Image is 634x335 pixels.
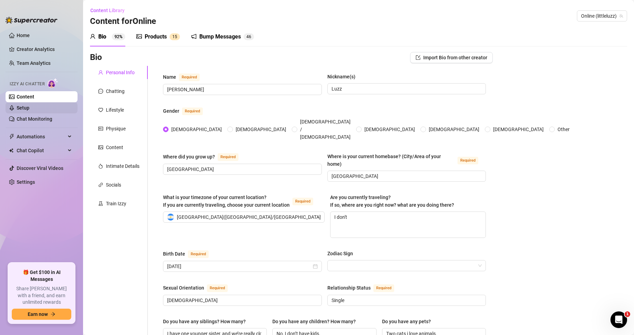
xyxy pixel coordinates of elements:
[327,153,486,168] label: Where is your current homebase? (City/Area of your home)
[163,318,246,325] div: Do you have any siblings? How many?
[458,157,478,164] span: Required
[112,33,125,40] sup: 92%
[10,81,45,87] span: Izzy AI Chatter
[382,318,431,325] div: Do you have any pets?
[167,263,311,270] input: Birth Date
[191,34,197,39] span: notification
[98,89,103,94] span: message
[182,108,203,115] span: Required
[332,297,481,304] input: Relationship Status
[581,11,623,21] span: Online (littleluzz)
[188,250,209,258] span: Required
[177,212,354,222] span: [GEOGRAPHIC_DATA] ( [GEOGRAPHIC_DATA]/[GEOGRAPHIC_DATA]/Buenos_Aires )
[423,55,487,60] span: Import Bio from other creator
[373,284,394,292] span: Required
[28,311,48,317] span: Earn now
[17,60,51,66] a: Team Analytics
[98,164,103,169] span: fire
[610,311,627,328] iframe: Intercom live chat
[179,74,200,81] span: Required
[90,34,96,39] span: user
[163,107,179,115] div: Gender
[6,17,57,24] img: logo-BBDzfeDw.svg
[17,131,66,142] span: Automations
[246,34,249,39] span: 4
[12,269,71,283] span: 🎁 Get $100 in AI Messages
[98,201,103,206] span: experiment
[167,165,316,173] input: Where did you grow up?
[17,179,35,185] a: Settings
[163,284,235,292] label: Sexual Orientation
[410,52,493,63] button: Import Bio from other creator
[47,78,58,88] img: AI Chatter
[167,297,316,304] input: Sexual Orientation
[625,311,630,317] span: 1
[555,126,572,133] span: Other
[207,284,228,292] span: Required
[163,73,207,81] label: Name
[163,153,215,161] div: Where did you grow up?
[98,182,103,187] span: link
[17,44,72,55] a: Creator Analytics
[170,33,180,40] sup: 15
[218,153,238,161] span: Required
[330,212,486,238] textarea: I don't
[426,126,482,133] span: [DEMOGRAPHIC_DATA]
[292,198,313,205] span: Required
[297,118,353,141] span: [DEMOGRAPHIC_DATA] / [DEMOGRAPHIC_DATA]
[9,134,15,139] span: thunderbolt
[98,33,106,41] div: Bio
[98,145,103,150] span: picture
[249,34,251,39] span: 6
[327,250,353,257] div: Zodiac Sign
[619,14,623,18] span: team
[106,144,123,151] div: Content
[145,33,167,41] div: Products
[51,312,55,317] span: arrow-right
[12,285,71,306] span: Share [PERSON_NAME] with a friend, and earn unlimited rewards
[17,116,52,122] a: Chat Monitoring
[163,153,246,161] label: Where did you grow up?
[244,33,254,40] sup: 46
[172,34,175,39] span: 1
[327,73,360,80] label: Nickname(s)
[167,214,174,221] img: ar
[327,250,358,257] label: Zodiac Sign
[490,126,546,133] span: [DEMOGRAPHIC_DATA]
[90,5,130,16] button: Content Library
[272,318,356,325] div: Do you have any children? How many?
[167,86,316,93] input: Name
[9,148,13,153] img: Chat Copilot
[327,73,355,80] div: Nickname(s)
[136,34,142,39] span: picture
[90,8,125,13] span: Content Library
[175,34,177,39] span: 5
[17,33,30,38] a: Home
[106,181,121,189] div: Socials
[163,73,176,81] div: Name
[327,284,371,292] div: Relationship Status
[106,125,126,132] div: Physique
[98,70,103,75] span: user
[382,318,436,325] label: Do you have any pets?
[416,55,420,60] span: import
[163,250,216,258] label: Birth Date
[330,195,454,208] span: Are you currently traveling? If so, where are you right now? what are you doing there?
[106,87,125,95] div: Chatting
[106,106,124,114] div: Lifestyle
[163,284,204,292] div: Sexual Orientation
[90,52,102,63] h3: Bio
[163,107,210,115] label: Gender
[327,153,455,168] div: Where is your current homebase? (City/Area of your home)
[98,126,103,131] span: idcard
[17,94,34,100] a: Content
[17,145,66,156] span: Chat Copilot
[106,162,139,170] div: Intimate Details
[17,105,29,111] a: Setup
[90,16,156,27] h3: Content for Online
[163,250,185,258] div: Birth Date
[98,108,103,112] span: heart
[169,126,225,133] span: [DEMOGRAPHIC_DATA]
[233,126,289,133] span: [DEMOGRAPHIC_DATA]
[12,309,71,320] button: Earn nowarrow-right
